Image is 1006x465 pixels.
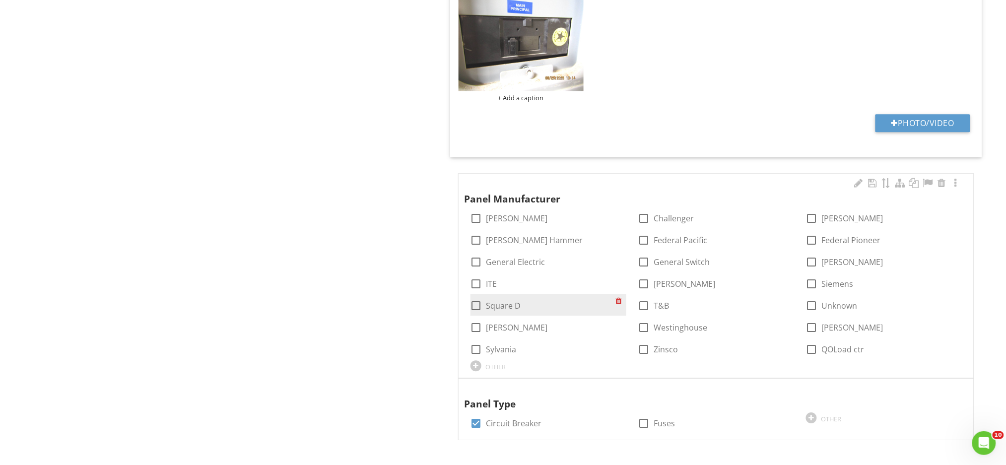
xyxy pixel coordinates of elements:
[486,213,548,223] label: [PERSON_NAME]
[654,257,710,267] label: General Switch
[465,178,942,206] div: Panel Manufacturer
[822,323,883,332] label: [PERSON_NAME]
[822,279,854,289] label: Siemens
[822,235,881,245] label: Federal Pioneer
[459,94,584,102] div: + Add a caption
[654,418,675,428] label: Fuses
[486,344,517,354] label: Sylvania
[654,344,678,354] label: Zinsco
[654,279,716,289] label: [PERSON_NAME]
[486,257,545,267] label: General Electric
[486,418,542,428] label: Circuit Breaker
[486,323,548,332] label: [PERSON_NAME]
[875,114,970,132] button: Photo/Video
[486,235,583,245] label: [PERSON_NAME] Hammer
[486,301,521,311] label: Square D
[993,431,1004,439] span: 10
[822,257,883,267] label: [PERSON_NAME]
[972,431,996,455] iframe: Intercom live chat
[822,301,858,311] label: Unknown
[486,363,506,371] div: OTHER
[654,213,694,223] label: Challenger
[486,279,497,289] label: ITE
[654,323,708,332] label: Westinghouse
[654,235,708,245] label: Federal Pacific
[822,213,883,223] label: [PERSON_NAME]
[465,383,942,411] div: Panel Type
[821,415,842,423] div: OTHER
[654,301,670,311] label: T&B
[822,344,865,354] label: QOLoad ctr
